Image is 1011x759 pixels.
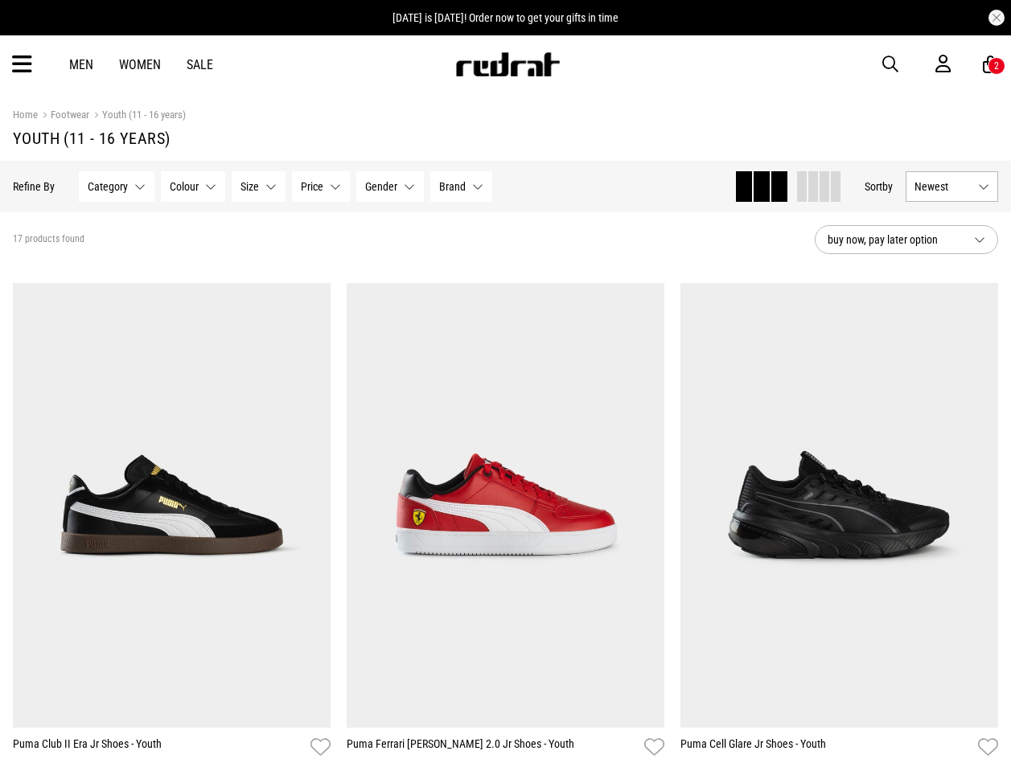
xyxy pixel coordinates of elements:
[439,180,466,193] span: Brand
[365,180,397,193] span: Gender
[680,736,972,759] a: Puma Cell Glare Jr Shoes - Youth
[13,129,998,148] h1: Youth (11 - 16 years)
[906,171,998,202] button: Newest
[13,109,38,121] a: Home
[13,283,331,728] img: Puma Club Ii Era Jr Shoes - Youth in Black
[301,180,323,193] span: Price
[88,180,128,193] span: Category
[187,57,213,72] a: Sale
[119,57,161,72] a: Women
[454,52,561,76] img: Redrat logo
[161,171,225,202] button: Colour
[13,180,55,193] p: Refine By
[865,177,893,196] button: Sortby
[347,283,664,728] img: Puma Ferrari Caven 2.0 Jr Shoes - Youth in Red
[240,180,259,193] span: Size
[13,233,84,246] span: 17 products found
[815,225,998,254] button: buy now, pay later option
[882,180,893,193] span: by
[430,171,492,202] button: Brand
[983,56,998,73] a: 2
[392,11,619,24] span: [DATE] is [DATE]! Order now to get your gifts in time
[680,283,998,728] img: Puma Cell Glare Jr Shoes - Youth in Black
[356,171,424,202] button: Gender
[292,171,350,202] button: Price
[38,109,89,124] a: Footwear
[232,171,286,202] button: Size
[828,230,961,249] span: buy now, pay later option
[89,109,186,124] a: Youth (11 - 16 years)
[79,171,154,202] button: Category
[13,736,304,759] a: Puma Club II Era Jr Shoes - Youth
[347,736,638,759] a: Puma Ferrari [PERSON_NAME] 2.0 Jr Shoes - Youth
[69,57,93,72] a: Men
[170,180,199,193] span: Colour
[994,60,999,72] div: 2
[914,180,972,193] span: Newest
